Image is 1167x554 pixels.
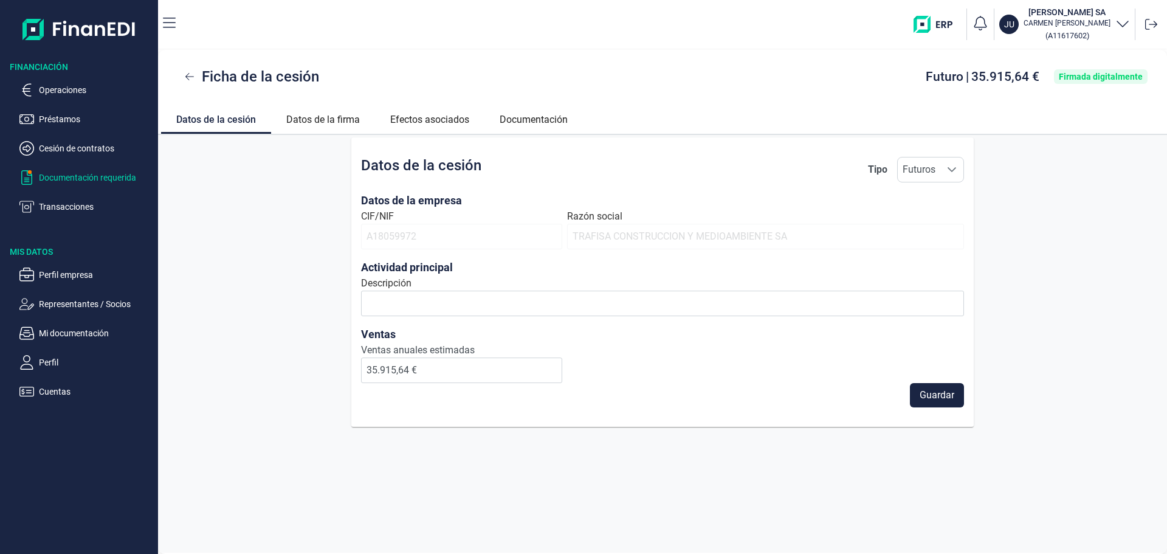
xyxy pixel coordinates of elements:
span: Futuros [898,158,940,182]
img: Logo de aplicación [22,10,136,49]
h3: Datos de la empresa [361,192,964,209]
p: Cesión de contratos [39,141,153,156]
button: JU[PERSON_NAME] SACARMEN [PERSON_NAME](A11617602) [999,6,1130,43]
a: Documentación [484,103,583,133]
p: Perfil [39,355,153,370]
p: Mi documentación [39,326,153,341]
p: JU [1004,18,1014,30]
p: Cuentas [39,384,153,399]
input: 0,00€ [361,358,562,383]
button: Préstamos [19,112,153,126]
h3: Actividad principal [361,259,964,276]
button: Guardar [910,383,964,407]
label: Ventas anuales estimadas [361,343,562,358]
p: Perfil empresa [39,268,153,282]
div: | [926,71,1039,83]
span: 35.915,64 € [971,69,1039,84]
a: Efectos asociados [375,103,484,133]
span: Guardar [920,388,954,403]
p: Representantes / Socios [39,297,153,311]
button: Perfil [19,355,153,370]
div: Tipo [868,162,887,177]
button: Cuentas [19,384,153,399]
p: Transacciones [39,199,153,214]
button: Documentación requerida [19,170,153,185]
h2: Datos de la cesión [361,157,481,182]
button: Operaciones [19,83,153,97]
label: Descripción [361,276,411,291]
button: Cesión de contratos [19,141,153,156]
button: Representantes / Socios [19,297,153,311]
div: Seleccione una opción [940,158,963,182]
p: Documentación requerida [39,170,153,185]
button: Perfil empresa [19,268,153,282]
p: Préstamos [39,112,153,126]
div: Firmada digitalmente [1059,72,1143,81]
button: Mi documentación [19,326,153,341]
span: Ficha de la cesión [202,66,319,88]
h3: Ventas [361,326,562,343]
button: Transacciones [19,199,153,214]
p: CARMEN [PERSON_NAME] [1024,18,1110,28]
a: Datos de la cesión [161,103,271,132]
span: Futuro [926,69,963,84]
p: Operaciones [39,83,153,97]
img: erp [914,16,962,33]
small: Copiar cif [1045,31,1089,40]
a: Datos de la firma [271,103,375,133]
h3: [PERSON_NAME] SA [1024,6,1110,18]
label: Razón social [567,209,622,224]
label: CIF/NIF [361,209,394,224]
